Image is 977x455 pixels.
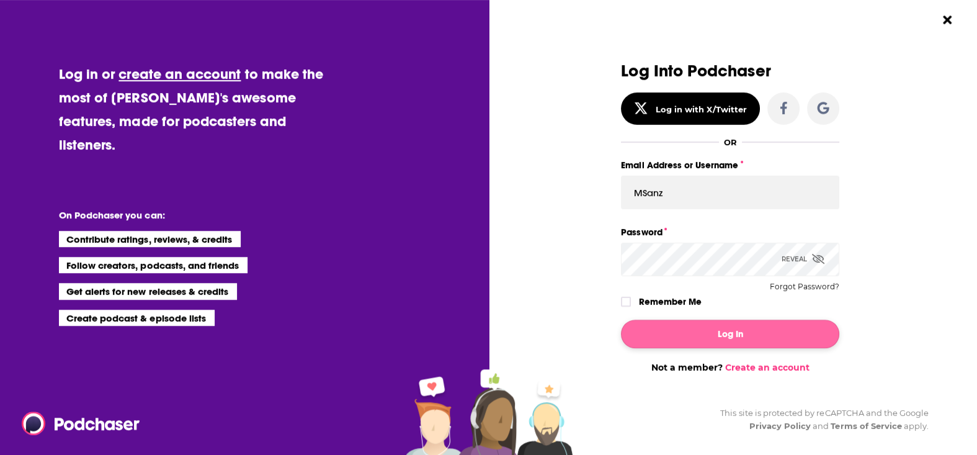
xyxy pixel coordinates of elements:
[621,176,839,209] input: Email Address or Username
[749,421,811,431] a: Privacy Policy
[621,62,839,80] h3: Log Into Podchaser
[22,412,131,435] a: Podchaser - Follow, Share and Rate Podcasts
[724,137,737,147] div: OR
[710,407,929,433] div: This site is protected by reCAPTCHA and the Google and apply.
[782,243,824,276] div: Reveal
[621,320,839,348] button: Log In
[59,283,237,299] li: Get alerts for new releases & credits
[621,224,839,240] label: Password
[22,412,141,435] img: Podchaser - Follow, Share and Rate Podcasts
[118,65,241,83] a: create an account
[621,157,839,173] label: Email Address or Username
[59,231,241,247] li: Contribute ratings, reviews, & credits
[831,421,902,431] a: Terms of Service
[935,8,959,32] button: Close Button
[59,257,248,273] li: Follow creators, podcasts, and friends
[770,282,839,291] button: Forgot Password?
[639,294,702,310] label: Remember Me
[59,209,307,221] li: On Podchaser you can:
[621,92,760,125] button: Log in with X/Twitter
[621,362,839,373] div: Not a member?
[656,104,747,114] div: Log in with X/Twitter
[59,310,215,326] li: Create podcast & episode lists
[725,362,810,373] a: Create an account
